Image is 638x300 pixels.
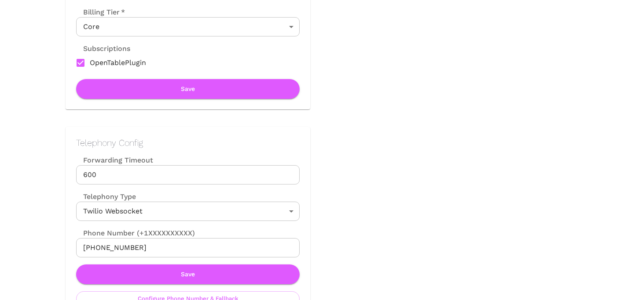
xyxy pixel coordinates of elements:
h2: Telephony Config [76,137,300,148]
label: Subscriptions [76,43,130,54]
div: Twilio Websocket [76,202,300,221]
span: OpenTablePlugin [90,58,146,68]
label: Billing Tier [76,7,125,17]
label: Telephony Type [76,192,136,202]
button: Save [76,264,300,284]
div: Core [76,17,300,36]
button: Save [76,79,300,99]
label: Phone Number (+1XXXXXXXXXX) [76,228,300,238]
label: Forwarding Timeout [76,155,300,165]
